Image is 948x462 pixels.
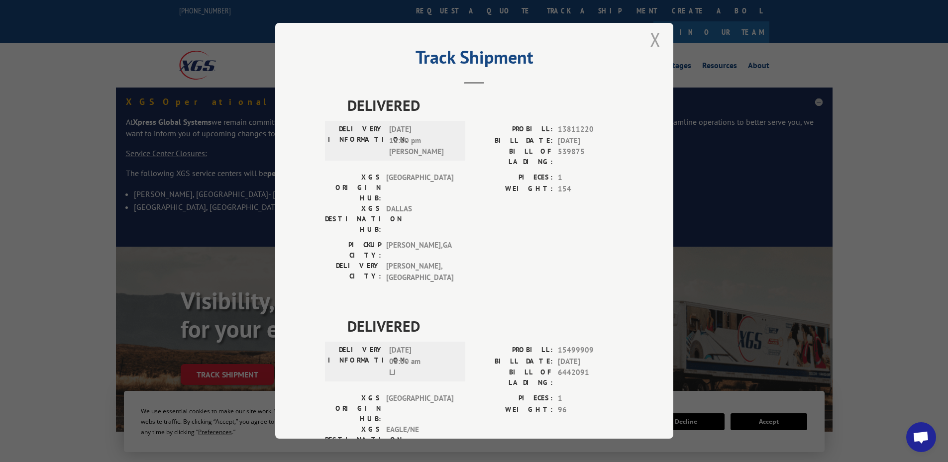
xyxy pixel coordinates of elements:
span: [DATE] 08:00 am LJ [389,345,456,379]
label: BILL DATE: [474,356,553,368]
span: 6442091 [558,368,624,388]
span: EAGLE/NE [386,425,453,456]
label: WEIGHT: [474,404,553,416]
span: [PERSON_NAME] , [GEOGRAPHIC_DATA] [386,261,453,283]
span: [DATE] 12:20 pm [PERSON_NAME] [389,124,456,158]
label: BILL OF LADING: [474,147,553,168]
span: [PERSON_NAME] , GA [386,240,453,261]
label: DELIVERY INFORMATION: [328,345,384,379]
label: XGS ORIGIN HUB: [325,173,381,204]
label: PIECES: [474,393,553,405]
span: [DATE] [558,356,624,368]
label: PIECES: [474,173,553,184]
span: [GEOGRAPHIC_DATA] [386,393,453,425]
label: BILL OF LADING: [474,368,553,388]
span: 539875 [558,147,624,168]
label: DELIVERY CITY: [325,261,381,283]
span: DALLAS [386,204,453,235]
label: PROBILL: [474,345,553,357]
span: [GEOGRAPHIC_DATA] [386,173,453,204]
span: 154 [558,184,624,195]
label: PICKUP CITY: [325,240,381,261]
button: Close modal [650,26,661,53]
span: 96 [558,404,624,416]
label: BILL DATE: [474,135,553,147]
span: DELIVERED [347,94,624,117]
span: [DATE] [558,135,624,147]
label: DELIVERY INFORMATION: [328,124,384,158]
span: 15499909 [558,345,624,357]
label: XGS DESTINATION HUB: [325,204,381,235]
span: 1 [558,173,624,184]
span: DELIVERED [347,315,624,338]
span: 1 [558,393,624,405]
label: XGS ORIGIN HUB: [325,393,381,425]
span: 13811220 [558,124,624,136]
h2: Track Shipment [325,50,624,69]
label: WEIGHT: [474,184,553,195]
label: PROBILL: [474,124,553,136]
label: XGS DESTINATION HUB: [325,425,381,456]
a: Open chat [906,422,936,452]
